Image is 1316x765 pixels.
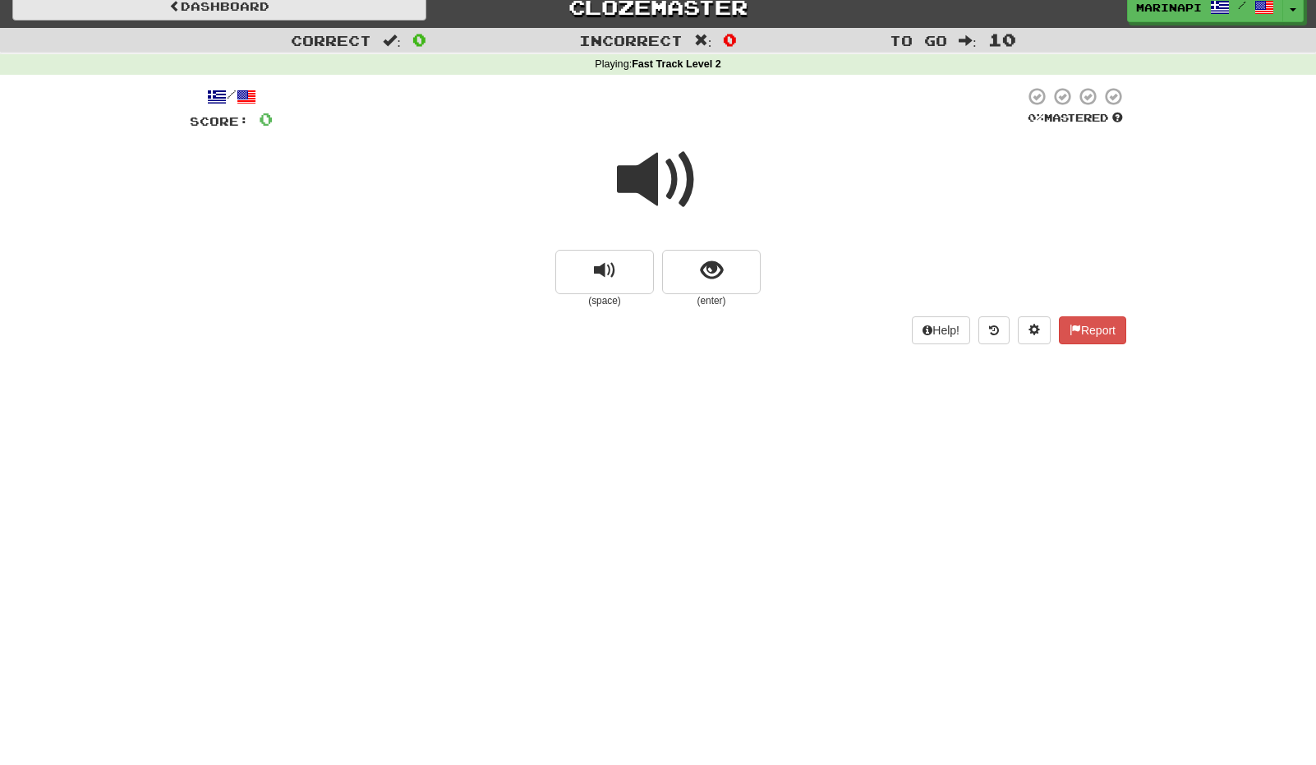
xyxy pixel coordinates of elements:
span: Correct [291,32,371,48]
span: : [383,34,401,48]
div: Mastered [1024,111,1126,126]
span: 0 [723,30,737,49]
button: Help! [912,316,970,344]
strong: Fast Track Level 2 [632,58,721,70]
span: To go [890,32,947,48]
small: (space) [555,294,654,308]
small: (enter) [662,294,761,308]
div: / [190,86,273,107]
button: Report [1059,316,1126,344]
button: replay audio [555,250,654,294]
button: Round history (alt+y) [978,316,1010,344]
span: Incorrect [579,32,683,48]
span: 0 [259,108,273,129]
span: : [959,34,977,48]
span: 10 [988,30,1016,49]
button: show sentence [662,250,761,294]
span: Score: [190,114,249,128]
span: 0 % [1028,111,1044,124]
span: : [694,34,712,48]
span: 0 [412,30,426,49]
